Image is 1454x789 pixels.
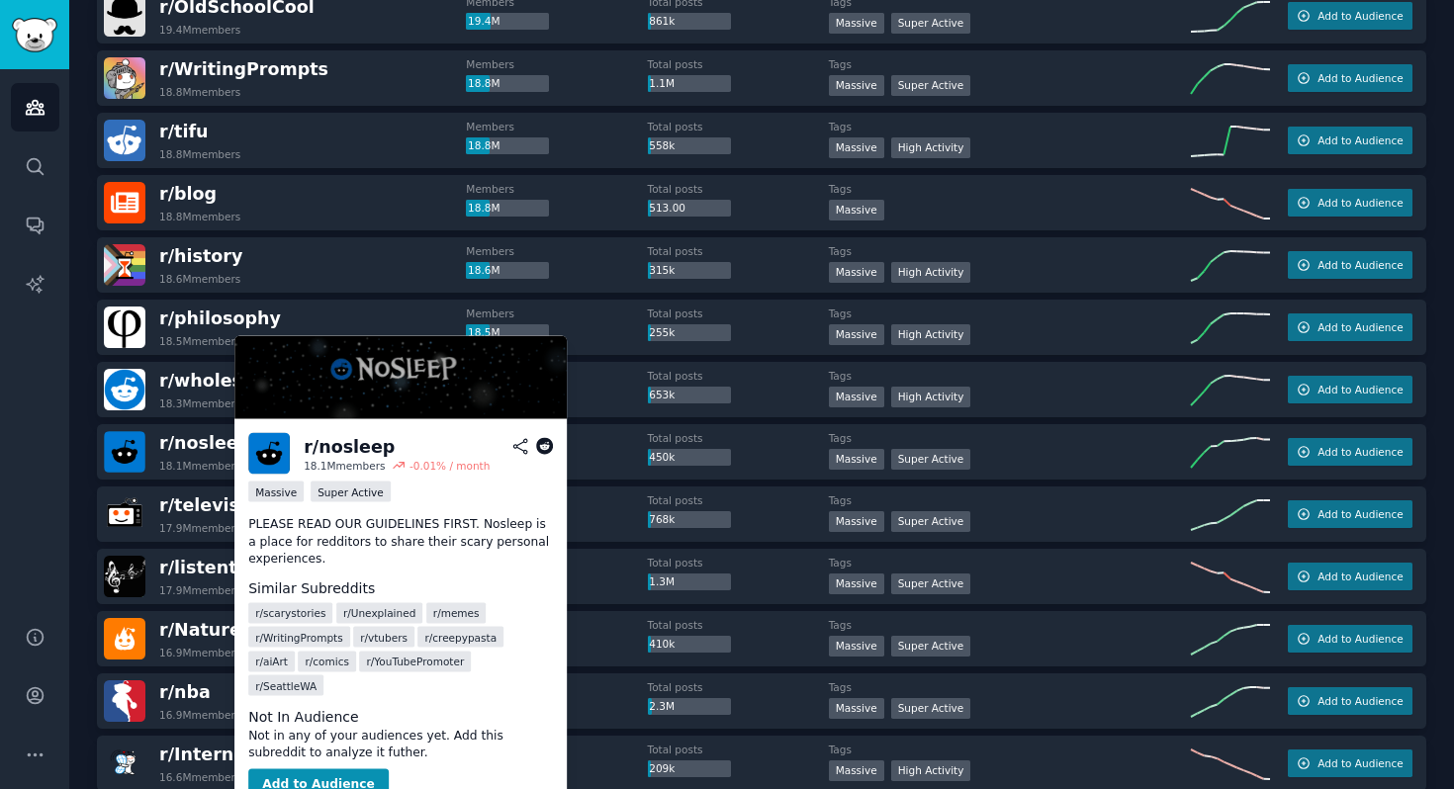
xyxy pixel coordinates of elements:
[648,449,731,467] div: 450k
[1318,133,1403,147] span: Add to Audience
[159,745,359,764] span: r/ InternetIsBeautiful
[1288,189,1412,217] button: Add to Audience
[648,75,731,93] div: 1.1M
[159,246,242,266] span: r/ history
[466,307,647,320] dt: Members
[829,369,1191,383] dt: Tags
[1318,383,1403,396] span: Add to Audience
[1318,445,1403,459] span: Add to Audience
[1318,694,1403,708] span: Add to Audience
[648,262,731,280] div: 315k
[360,630,408,644] span: r/ vtubers
[1288,749,1412,777] button: Add to Audience
[648,680,829,694] dt: Total posts
[466,200,549,218] div: 18.8M
[1288,2,1412,30] button: Add to Audience
[104,493,145,535] img: television
[1318,71,1403,85] span: Add to Audience
[1318,9,1403,23] span: Add to Audience
[305,655,348,668] span: r/ comics
[829,262,884,283] div: Massive
[648,120,829,133] dt: Total posts
[648,324,731,342] div: 255k
[1288,376,1412,403] button: Add to Audience
[648,511,731,529] div: 768k
[829,760,884,781] div: Massive
[159,308,281,328] span: r/ philosophy
[829,324,884,345] div: Massive
[343,606,415,620] span: r/ Unexplained
[648,431,829,445] dt: Total posts
[891,636,971,657] div: Super Active
[159,334,240,348] div: 18.5M members
[159,521,240,535] div: 17.9M members
[159,646,240,659] div: 16.9M members
[424,630,497,644] span: r/ creepypasta
[248,482,304,502] div: Massive
[829,493,1191,507] dt: Tags
[255,630,343,644] span: r/ WritingPrompts
[829,618,1191,632] dt: Tags
[829,743,1191,756] dt: Tags
[1318,570,1403,583] span: Add to Audience
[159,184,217,204] span: r/ blog
[829,680,1191,694] dt: Tags
[1318,196,1403,210] span: Add to Audience
[466,75,549,93] div: 18.8M
[1288,127,1412,154] button: Add to Audience
[248,727,553,761] dd: Not in any of your audiences yet. Add this subreddit to analyze it futher.
[255,606,325,620] span: r/ scarystories
[104,743,145,784] img: InternetIsBeautiful
[891,511,971,532] div: Super Active
[304,434,395,459] div: r/ nosleep
[12,18,57,52] img: GummySearch logo
[1318,632,1403,646] span: Add to Audience
[255,655,288,668] span: r/ aiArt
[1288,625,1412,653] button: Add to Audience
[159,682,211,702] span: r/ nba
[829,449,884,470] div: Massive
[466,137,549,155] div: 18.8M
[159,558,286,577] span: r/ listentothis
[248,516,553,569] p: PLEASE READ OUR GUIDELINES FIRST. Nosleep is a place for redditors to share their scary personal ...
[159,583,240,597] div: 17.9M members
[1288,563,1412,590] button: Add to Audience
[159,396,240,410] div: 18.3M members
[829,75,884,96] div: Massive
[829,137,884,158] div: Massive
[159,210,240,223] div: 18.8M members
[466,57,647,71] dt: Members
[829,200,884,220] div: Massive
[648,743,829,756] dt: Total posts
[159,272,240,286] div: 18.6M members
[829,182,1191,196] dt: Tags
[1288,64,1412,92] button: Add to Audience
[648,387,731,404] div: 653k
[159,59,328,79] span: r/ WritingPrompts
[1318,756,1403,770] span: Add to Audience
[311,482,391,502] div: Super Active
[829,57,1191,71] dt: Tags
[648,57,829,71] dt: Total posts
[466,324,549,342] div: 18.5M
[648,307,829,320] dt: Total posts
[1318,320,1403,334] span: Add to Audience
[829,431,1191,445] dt: Tags
[104,618,145,659] img: NatureIsFuckingLit
[829,307,1191,320] dt: Tags
[466,244,647,258] dt: Members
[159,85,240,99] div: 18.8M members
[891,137,971,158] div: High Activity
[648,137,731,155] div: 558k
[466,182,647,196] dt: Members
[891,698,971,719] div: Super Active
[829,556,1191,570] dt: Tags
[829,244,1191,258] dt: Tags
[104,431,145,473] img: nosleep
[648,573,731,591] div: 1.3M
[159,770,240,784] div: 16.6M members
[248,706,553,727] dt: Not In Audience
[159,620,359,640] span: r/ NatureIsFuckingLit
[466,120,647,133] dt: Members
[829,636,884,657] div: Massive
